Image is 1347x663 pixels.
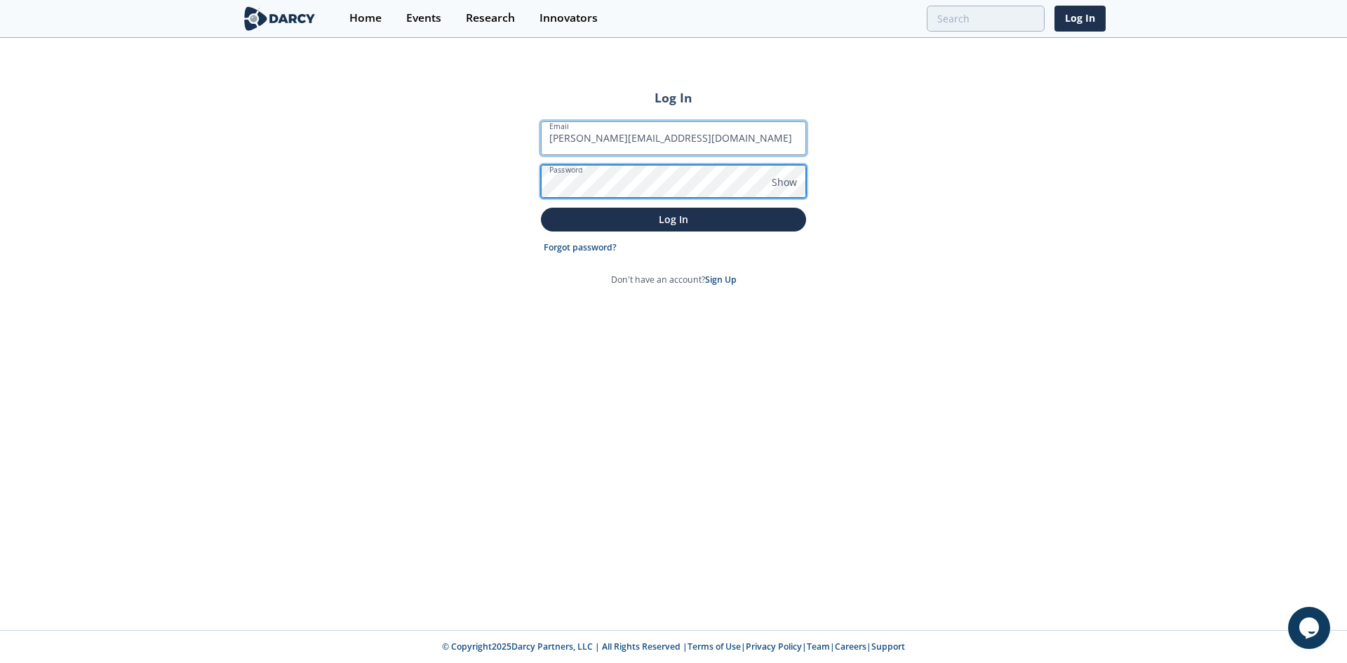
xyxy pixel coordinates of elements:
input: Advanced Search [927,6,1045,32]
div: Innovators [540,13,598,24]
p: Don't have an account? [611,274,737,286]
div: Events [406,13,441,24]
iframe: chat widget [1288,607,1333,649]
a: Terms of Use [688,641,741,652]
a: Privacy Policy [746,641,802,652]
label: Email [549,121,569,132]
label: Password [549,164,583,175]
div: Home [349,13,382,24]
button: Log In [541,208,806,231]
p: Log In [551,212,796,227]
p: © Copyright 2025 Darcy Partners, LLC | All Rights Reserved | | | | | [154,641,1193,653]
h2: Log In [541,88,806,107]
a: Log In [1054,6,1106,32]
a: Team [807,641,830,652]
a: Forgot password? [544,241,617,254]
a: Sign Up [705,274,737,286]
a: Careers [835,641,866,652]
img: logo-wide.svg [241,6,318,31]
span: Show [772,175,797,189]
div: Research [466,13,515,24]
a: Support [871,641,905,652]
